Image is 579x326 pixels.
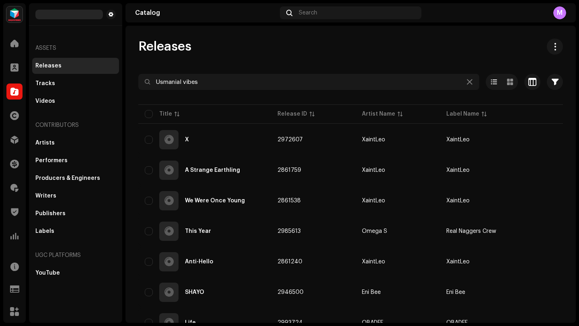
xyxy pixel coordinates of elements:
[32,265,119,281] re-m-nav-item: YouTube
[277,259,302,265] span: 2861240
[35,80,55,87] div: Tracks
[277,110,307,118] div: Release ID
[35,140,55,146] div: Artists
[277,167,301,173] span: 2861759
[446,289,465,295] span: Eni Bee
[35,270,60,276] div: YouTube
[299,10,317,16] span: Search
[277,137,303,143] span: 2972607
[362,259,433,265] span: XaintLeo
[32,223,119,239] re-m-nav-item: Labels
[553,6,566,19] div: M
[446,167,470,173] span: XaintLeo
[277,198,301,204] span: 2861538
[35,210,66,217] div: Publishers
[35,157,68,164] div: Performers
[362,137,433,143] span: XaintLeo
[32,135,119,151] re-m-nav-item: Artists
[185,198,245,204] div: We Were Once Young
[362,228,433,234] span: Omega S
[135,10,277,16] div: Catalog
[6,6,23,22] img: feab3aad-9b62-475c-8caf-26f15a9573ee
[446,137,470,143] span: XaintLeo
[362,137,385,143] div: XaintLeo
[362,259,385,265] div: XaintLeo
[35,228,54,234] div: Labels
[32,153,119,169] re-m-nav-item: Performers
[362,289,433,295] span: Eni Bee
[32,206,119,222] re-m-nav-item: Publishers
[138,39,191,55] span: Releases
[362,198,385,204] div: XaintLeo
[32,116,119,135] re-a-nav-header: Contributors
[277,320,303,326] span: 2993724
[32,58,119,74] re-m-nav-item: Releases
[35,175,100,181] div: Producers & Engineers
[159,110,172,118] div: Title
[138,74,479,90] input: Search
[32,246,119,265] re-a-nav-header: UGC Platforms
[32,93,119,109] re-m-nav-item: Videos
[32,75,119,92] re-m-nav-item: Tracks
[362,110,395,118] div: Artist Name
[446,320,468,326] span: OBADEE
[362,228,387,234] div: Omega S
[277,289,304,295] span: 2946500
[185,228,211,234] div: This Year
[446,259,470,265] span: XaintLeo
[35,63,62,69] div: Releases
[32,39,119,58] re-a-nav-header: Assets
[362,167,385,173] div: XaintLeo
[362,320,433,326] span: OBADEE
[35,98,55,104] div: Videos
[35,193,56,199] div: Writers
[277,228,301,234] span: 2985613
[446,198,470,204] span: XaintLeo
[362,289,381,295] div: Eni Bee
[362,320,383,326] div: OBADEE
[362,167,433,173] span: XaintLeo
[185,167,240,173] div: A Strange Earthling
[446,228,496,234] span: Real Naggers Crew
[446,110,479,118] div: Label Name
[32,170,119,186] re-m-nav-item: Producers & Engineers
[362,198,433,204] span: XaintLeo
[185,137,189,143] div: X
[32,188,119,204] re-m-nav-item: Writers
[185,289,204,295] div: SHAYO
[185,259,213,265] div: Anti-Hello
[185,320,196,326] div: Life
